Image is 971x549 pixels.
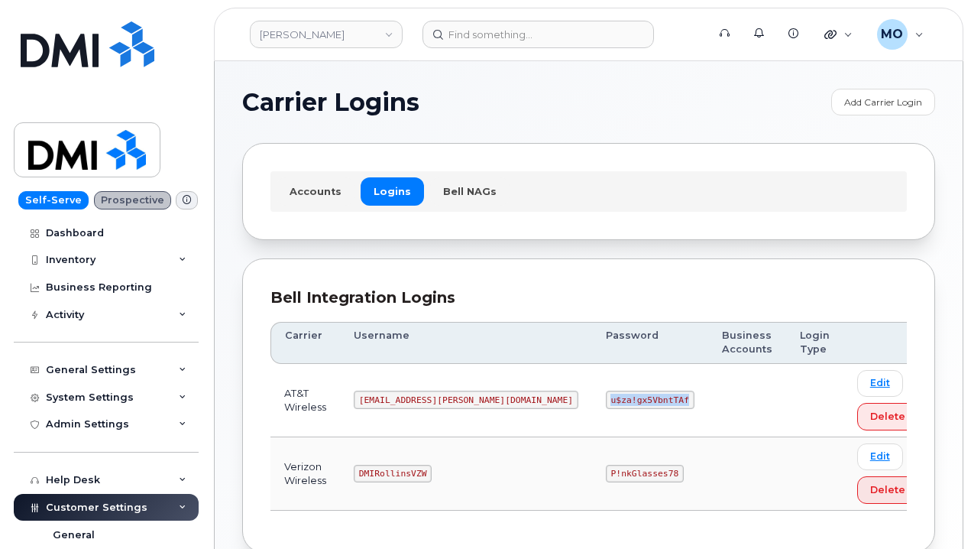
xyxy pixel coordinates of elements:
[831,89,935,115] a: Add Carrier Login
[340,322,592,364] th: Username
[270,287,907,309] div: Bell Integration Logins
[270,364,340,437] td: AT&T Wireless
[870,482,905,497] span: Delete
[870,409,905,424] span: Delete
[857,476,918,504] button: Delete
[270,322,340,364] th: Carrier
[277,177,354,205] a: Accounts
[592,322,708,364] th: Password
[786,322,843,364] th: Login Type
[708,322,786,364] th: Business Accounts
[361,177,424,205] a: Logins
[430,177,510,205] a: Bell NAGs
[606,465,684,483] code: P!nkGlasses78
[857,443,903,470] a: Edit
[606,391,694,409] code: u$za!gx5VbntTAf
[354,465,432,483] code: DMIRollinsVZW
[270,437,340,511] td: Verizon Wireless
[354,391,578,409] code: [EMAIL_ADDRESS][PERSON_NAME][DOMAIN_NAME]
[857,403,918,430] button: Delete
[242,91,419,114] span: Carrier Logins
[857,370,903,397] a: Edit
